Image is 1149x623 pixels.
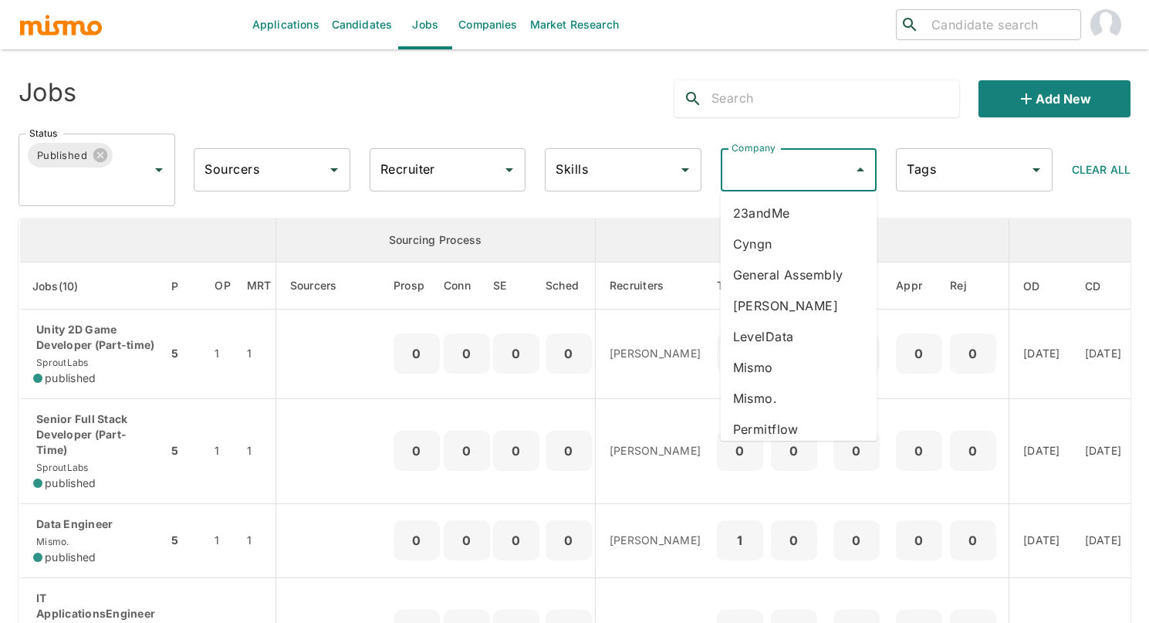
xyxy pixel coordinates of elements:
p: 0 [777,440,811,462]
th: To Be Reviewed [713,262,767,310]
p: 0 [552,530,586,551]
td: [DATE] [1073,310,1134,399]
img: logo [19,13,103,36]
th: Sched [542,262,596,310]
td: 1 [243,398,275,503]
button: Open [323,159,345,181]
button: search [674,80,711,117]
th: Connections [444,262,490,310]
p: 1 [723,530,757,551]
p: Data Engineer [33,516,155,532]
th: Sent Emails [490,262,542,310]
td: [DATE] [1009,310,1073,399]
span: Mismo. [33,536,69,547]
p: 0 [450,440,484,462]
button: Open [148,159,170,181]
th: Approved [892,262,946,310]
td: 5 [167,398,202,503]
th: Recruiters [595,262,713,310]
th: Prospects [394,262,444,310]
td: 1 [202,398,243,503]
p: 0 [902,440,936,462]
td: 5 [167,503,202,577]
button: Open [1026,159,1047,181]
p: 0 [777,530,811,551]
th: Sourcing Process [275,218,595,262]
p: 0 [499,440,533,462]
p: [PERSON_NAME] [610,346,701,361]
li: Cyngn [721,229,877,259]
th: Open Positions [202,262,243,310]
label: Status [29,127,57,140]
span: SproutLabs [33,357,89,368]
p: [PERSON_NAME] [610,533,701,548]
button: Open [498,159,520,181]
p: 0 [450,530,484,551]
input: Candidate search [925,14,1074,36]
p: [PERSON_NAME] [610,443,701,459]
p: 0 [956,343,990,364]
p: 0 [400,530,434,551]
th: Created At [1073,262,1134,310]
th: Recruiting Process [595,218,1009,262]
button: Add new [978,80,1130,117]
th: Market Research Total [243,262,275,310]
span: Jobs(10) [32,277,99,296]
td: 1 [243,503,275,577]
td: 1 [202,310,243,399]
span: published [45,550,96,565]
span: P [171,277,198,296]
td: [DATE] [1073,398,1134,503]
span: published [45,371,96,386]
input: Search [711,86,959,111]
td: [DATE] [1009,398,1073,503]
h4: Jobs [19,77,76,108]
button: Open [674,159,696,181]
li: Permitflow [721,414,877,445]
p: 0 [840,440,874,462]
p: 0 [723,440,757,462]
span: OD [1023,277,1060,296]
p: 0 [956,440,990,462]
span: published [45,476,96,491]
div: Published [28,143,113,168]
th: Onboarding Date [1009,262,1073,310]
th: Sourcers [275,262,394,310]
td: 5 [167,310,202,399]
p: 0 [499,343,533,364]
li: Mismo [721,352,877,383]
td: 1 [202,503,243,577]
span: CD [1085,277,1121,296]
th: Priority [167,262,202,310]
li: General Assembly [721,259,877,290]
p: 0 [450,343,484,364]
p: Unity 2D Game Developer (Part-time) [33,322,155,353]
p: 0 [499,530,533,551]
li: LevelData [721,321,877,352]
button: Close [850,159,871,181]
td: 1 [243,310,275,399]
td: [DATE] [1009,503,1073,577]
li: Mismo. [721,383,877,414]
p: 0 [400,343,434,364]
img: Mismo Admin [1090,9,1121,40]
p: 0 [902,343,936,364]
p: Senior Full Stack Developer (Part-Time) [33,411,155,458]
p: 0 [552,440,586,462]
p: 0 [840,530,874,551]
li: [PERSON_NAME] [721,290,877,321]
p: 0 [956,530,990,551]
span: Clear All [1072,163,1130,176]
td: [DATE] [1073,503,1134,577]
p: 0 [400,440,434,462]
li: 23andMe [721,198,877,229]
label: Company [732,141,776,154]
p: 0 [552,343,586,364]
span: SproutLabs [33,462,89,473]
th: Rejected [946,262,1009,310]
p: 0 [902,530,936,551]
span: Published [28,147,96,164]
